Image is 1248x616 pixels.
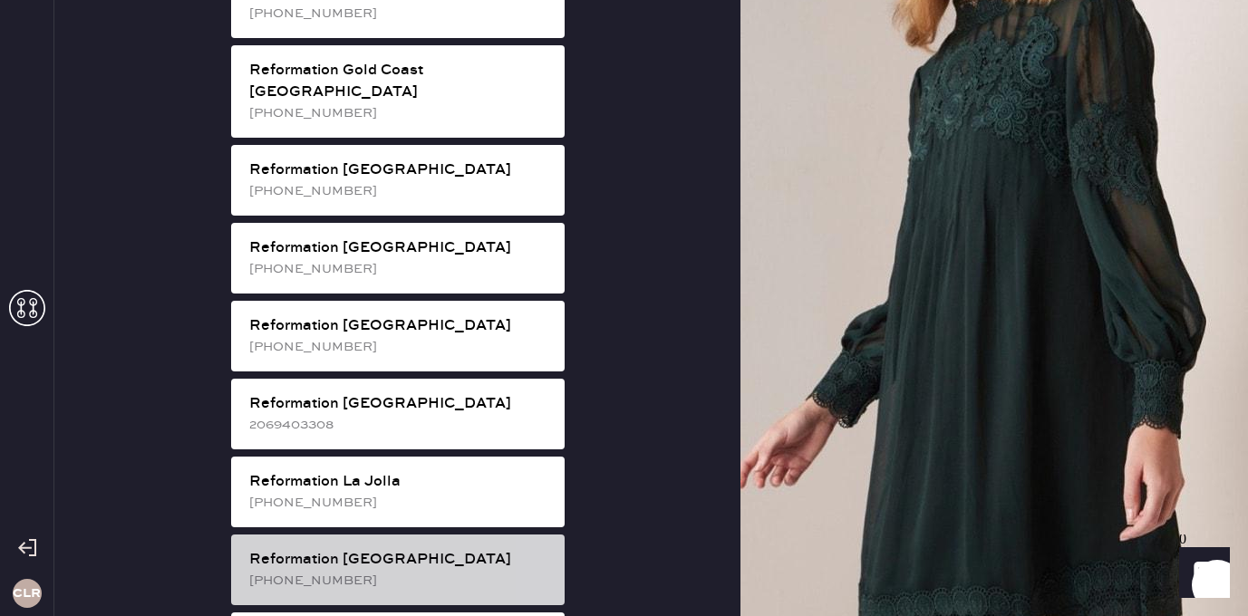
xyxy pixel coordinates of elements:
[249,259,550,279] div: [PHONE_NUMBER]
[249,549,550,571] div: Reformation [GEOGRAPHIC_DATA]
[249,493,550,513] div: [PHONE_NUMBER]
[249,315,550,337] div: Reformation [GEOGRAPHIC_DATA]
[249,237,550,259] div: Reformation [GEOGRAPHIC_DATA]
[249,60,550,103] div: Reformation Gold Coast [GEOGRAPHIC_DATA]
[1162,534,1240,612] iframe: Front Chat
[249,337,550,357] div: [PHONE_NUMBER]
[249,393,550,415] div: Reformation [GEOGRAPHIC_DATA]
[249,471,550,493] div: Reformation La Jolla
[13,587,41,600] h3: CLR
[249,571,550,591] div: [PHONE_NUMBER]
[249,4,550,24] div: [PHONE_NUMBER]
[249,415,550,435] div: 2069403308
[249,181,550,201] div: [PHONE_NUMBER]
[249,159,550,181] div: Reformation [GEOGRAPHIC_DATA]
[249,103,550,123] div: [PHONE_NUMBER]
